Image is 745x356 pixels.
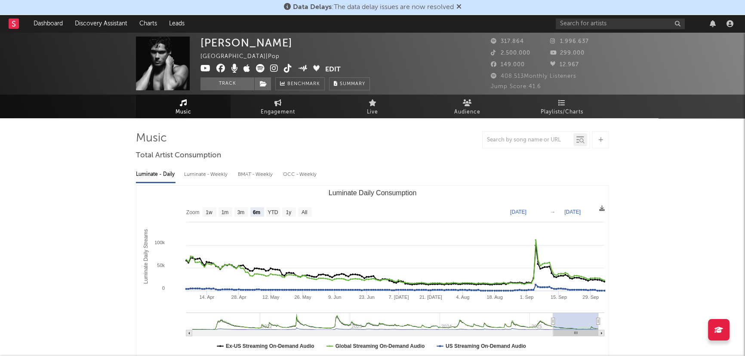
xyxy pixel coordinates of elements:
[325,64,341,75] button: Edit
[136,167,175,182] div: Luminate - Daily
[420,95,514,118] a: Audience
[541,107,583,117] span: Playlists/Charts
[133,15,163,32] a: Charts
[582,295,599,300] text: 29. Sep
[454,107,480,117] span: Audience
[550,209,555,215] text: →
[550,39,589,44] span: 1.996.637
[293,4,454,11] span: : The data delay issues are now resolved
[359,295,375,300] text: 23. Jun
[237,209,245,215] text: 3m
[491,50,530,56] span: 2.500.000
[514,95,609,118] a: Playlists/Charts
[486,295,502,300] text: 18. Aug
[157,263,165,268] text: 50k
[491,74,576,79] span: 408.513 Monthly Listeners
[238,167,274,182] div: BMAT - Weekly
[556,18,685,29] input: Search for artists
[564,209,581,215] text: [DATE]
[520,295,534,300] text: 1. Sep
[162,285,165,291] text: 0
[491,84,541,89] span: Jump Score: 41.6
[175,107,191,117] span: Music
[456,4,462,11] span: Dismiss
[551,295,567,300] text: 15. Sep
[231,295,246,300] text: 28. Apr
[389,295,409,300] text: 7. [DATE]
[550,62,579,68] span: 12.967
[286,209,292,215] text: 1y
[262,295,280,300] text: 12. May
[253,209,260,215] text: 6m
[231,95,325,118] a: Engagement
[419,295,442,300] text: 21. [DATE]
[200,52,289,62] div: [GEOGRAPHIC_DATA] | Pop
[28,15,69,32] a: Dashboard
[456,295,469,300] text: 4. Aug
[200,37,292,49] div: [PERSON_NAME]
[294,295,311,300] text: 26. May
[275,77,325,90] a: Benchmark
[510,209,526,215] text: [DATE]
[69,15,133,32] a: Discovery Assistant
[293,4,332,11] span: Data Delays
[550,50,585,56] span: 299.000
[200,77,254,90] button: Track
[329,189,417,196] text: Luminate Daily Consumption
[283,167,317,182] div: OCC - Weekly
[287,79,320,89] span: Benchmark
[336,343,425,349] text: Global Streaming On-Demand Audio
[329,77,370,90] button: Summary
[206,209,212,215] text: 1w
[367,107,378,117] span: Live
[491,62,525,68] span: 149.000
[199,295,214,300] text: 14. Apr
[328,295,341,300] text: 9. Jun
[491,39,524,44] span: 317.864
[226,343,314,349] text: Ex-US Streaming On-Demand Audio
[446,343,526,349] text: US Streaming On-Demand Audio
[483,137,573,144] input: Search by song name or URL
[302,209,307,215] text: All
[136,95,231,118] a: Music
[154,240,165,245] text: 100k
[222,209,229,215] text: 1m
[163,15,191,32] a: Leads
[136,150,221,161] span: Total Artist Consumption
[268,209,278,215] text: YTD
[261,107,295,117] span: Engagement
[186,209,200,215] text: Zoom
[184,167,229,182] div: Luminate - Weekly
[143,229,149,284] text: Luminate Daily Streams
[325,95,420,118] a: Live
[340,82,365,86] span: Summary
